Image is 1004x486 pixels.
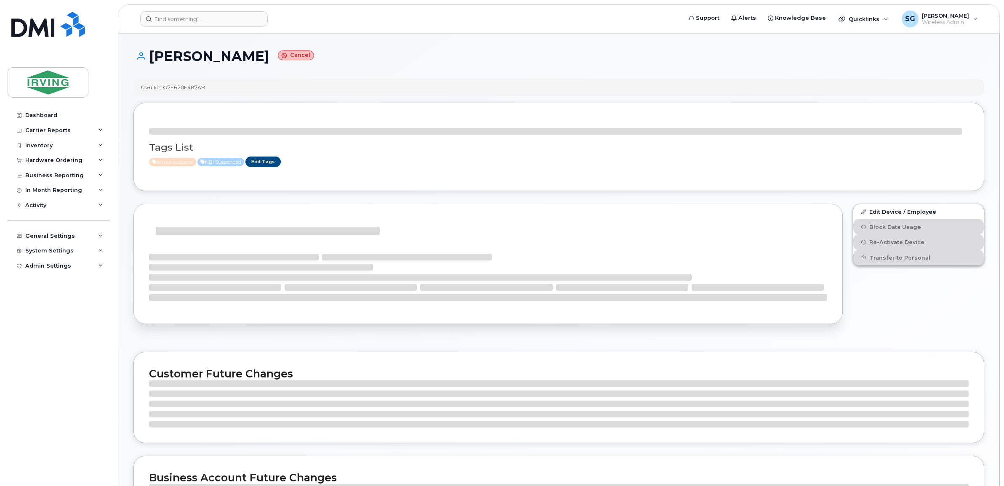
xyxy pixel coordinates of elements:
small: Cancel [278,50,314,60]
button: Re-Activate Device [853,234,984,250]
h2: Business Account Future Changes [149,471,969,484]
h3: Tags List [149,142,969,153]
a: Edit Tags [245,157,281,167]
h1: [PERSON_NAME] [133,49,984,64]
button: Transfer to Personal [853,250,984,265]
span: Re-Activate Device [869,239,924,245]
a: Edit Device / Employee [853,204,984,219]
div: Used for: G7E620E487AB [141,84,205,91]
span: Active [149,158,196,166]
button: Block Data Usage [853,219,984,234]
span: Active [197,158,244,166]
h2: Customer Future Changes [149,367,969,380]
